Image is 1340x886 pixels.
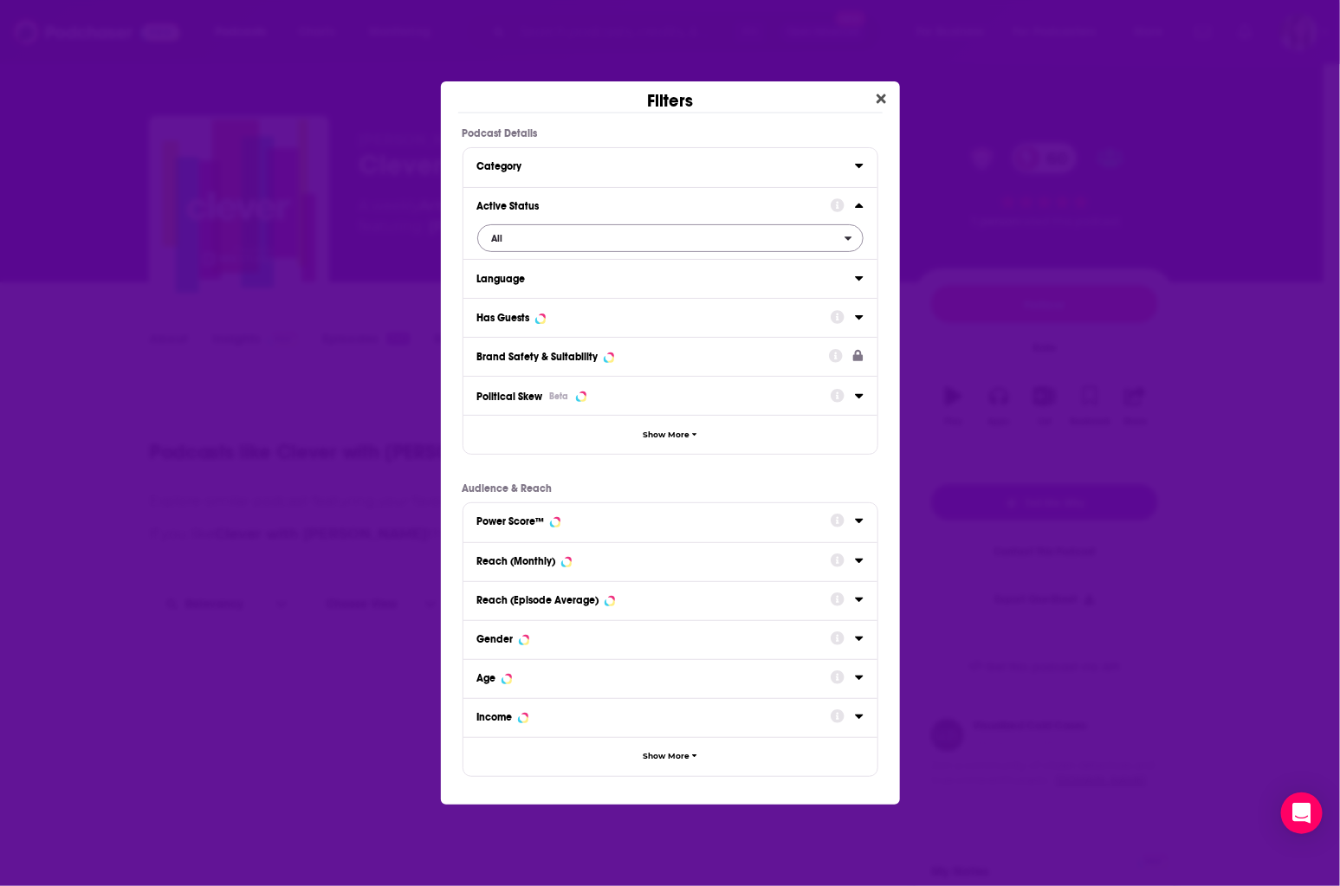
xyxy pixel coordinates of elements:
span: Show More [643,752,689,761]
button: Reach (Episode Average) [477,589,831,611]
div: Open Intercom Messenger [1281,792,1323,834]
div: Power Score™ [477,515,545,527]
div: Has Guests [477,312,530,324]
div: Gender [477,633,514,645]
button: Political SkewBeta [477,384,831,407]
h2: filter dropdown [477,224,864,252]
span: Political Skew [477,391,543,403]
p: Podcast Details [463,127,878,139]
span: Show More [643,430,689,440]
span: All [492,234,503,243]
div: Reach (Episode Average) [477,594,599,606]
button: Income [477,706,831,728]
h2: Filters [647,81,693,112]
button: Active Status [477,195,831,217]
button: Show More [463,737,877,776]
div: Language [477,273,844,285]
button: Age [477,667,831,689]
div: Reach (Monthly) [477,555,556,567]
a: Brand Safety & Suitability [477,345,864,366]
button: Has Guests [477,306,831,327]
div: Brand Safety & Suitability [477,351,599,363]
button: Brand Safety & Suitability [477,345,830,366]
button: open menu [477,224,864,252]
button: Gender [477,628,831,650]
button: Language [477,267,855,288]
div: Income [477,711,513,723]
button: Show More [463,415,877,454]
div: Active Status [477,200,819,212]
div: Age [477,672,496,684]
button: Close [870,88,893,110]
button: Power Score™ [477,510,831,532]
div: Beta [550,391,569,402]
button: Category [477,155,855,177]
button: Reach (Monthly) [477,550,831,572]
div: Category [477,160,844,172]
p: Audience & Reach [463,482,878,495]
